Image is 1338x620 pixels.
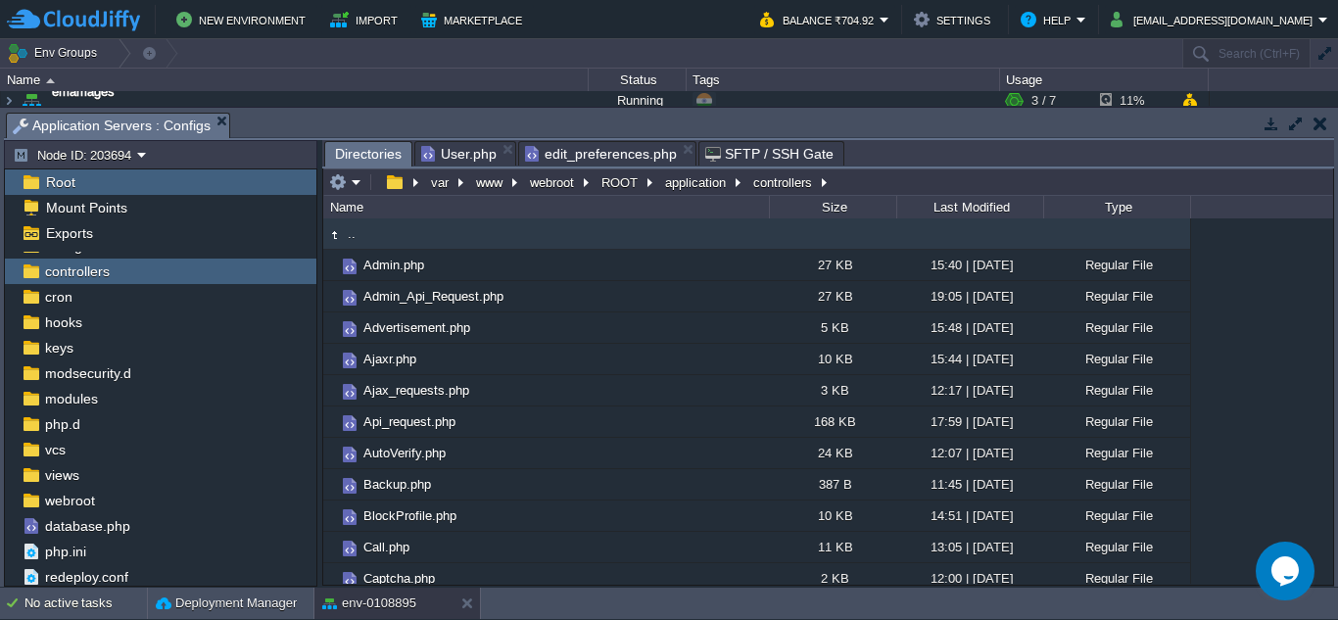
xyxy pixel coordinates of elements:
img: AMDAwAAAACH5BAEAAAAALAAAAAABAAEAAAICRAEAOw== [323,375,339,405]
button: ROOT [598,173,643,191]
iframe: chat widget [1256,542,1318,600]
img: AMDAwAAAACH5BAEAAAAALAAAAAABAAEAAAICRAEAOw== [323,469,339,500]
img: AMDAwAAAACH5BAEAAAAALAAAAAABAAEAAAICRAEAOw== [339,412,360,434]
img: AMDAwAAAACH5BAEAAAAALAAAAAABAAEAAAICRAEAOw== [18,74,45,127]
span: php.ini [41,543,89,560]
button: env-0108895 [322,594,416,613]
div: 12:07 | [DATE] [896,438,1043,468]
span: Admin.php [360,257,427,273]
div: Regular File [1043,532,1190,562]
span: BlockProfile.php [360,507,459,524]
div: Tags [688,69,999,91]
img: AMDAwAAAACH5BAEAAAAALAAAAAABAAEAAAICRAEAOw== [323,501,339,531]
div: 13:05 | [DATE] [896,532,1043,562]
button: Settings [914,8,996,31]
div: 19:05 | [DATE] [896,281,1043,311]
a: keys [41,339,76,357]
div: Regular File [1043,438,1190,468]
a: [DOMAIN_NAME] [52,102,143,121]
a: hooks [41,313,85,331]
span: Directories [335,142,402,167]
button: Balance ₹704.92 [760,8,880,31]
img: AMDAwAAAACH5BAEAAAAALAAAAAABAAEAAAICRAEAOw== [339,256,360,277]
img: AMDAwAAAACH5BAEAAAAALAAAAAABAAEAAAICRAEAOw== [339,569,360,591]
span: Captcha.php [360,570,438,587]
div: Regular File [1043,469,1190,500]
a: Admin_Api_Request.php [360,288,506,305]
img: AMDAwAAAACH5BAEAAAAALAAAAAABAAEAAAICRAEAOw== [339,475,360,497]
div: 11:45 | [DATE] [896,469,1043,500]
span: edit_preferences.php [525,142,677,166]
a: redeploy.conf [41,568,131,586]
a: Root [42,173,78,191]
img: AMDAwAAAACH5BAEAAAAALAAAAAABAAEAAAICRAEAOw== [46,78,55,83]
button: Env Groups [7,39,104,67]
a: Advertisement.php [360,319,473,336]
div: Regular File [1043,312,1190,343]
li: /var/www/webroot/ROOT/application/controllers/User.php [414,141,516,166]
div: 11% [1100,74,1164,127]
li: /var/www/webroot/ROOT/application/views/user/edit_preferences.php [518,141,696,166]
span: modsecurity.d [41,364,134,382]
div: 17:59 | [DATE] [896,406,1043,437]
div: Regular File [1043,344,1190,374]
a: cron [41,288,75,306]
div: 387 B [769,469,896,500]
button: [EMAIL_ADDRESS][DOMAIN_NAME] [1111,8,1318,31]
button: www [473,173,507,191]
div: Regular File [1043,563,1190,594]
div: 15:40 | [DATE] [896,250,1043,280]
div: 14:51 | [DATE] [896,501,1043,531]
a: database.php [41,517,133,535]
span: Call.php [360,539,412,555]
span: SFTP / SSH Gate [705,142,834,166]
img: AMDAwAAAACH5BAEAAAAALAAAAAABAAEAAAICRAEAOw== [323,406,339,437]
a: Backup.php [360,476,434,493]
input: Click to enter the path [323,168,1333,196]
img: AMDAwAAAACH5BAEAAAAALAAAAAABAAEAAAICRAEAOw== [323,224,345,246]
button: Node ID: 203694 [13,146,137,164]
div: Running [589,74,687,127]
a: Mount Points [42,199,130,216]
div: 24 KB [769,438,896,468]
div: Type [1045,196,1190,218]
a: modules [41,390,101,407]
a: webroot [41,492,98,509]
a: vcs [41,441,69,458]
span: Application Servers : Configs [13,114,211,138]
a: AutoVerify.php [360,445,449,461]
div: 15:44 | [DATE] [896,344,1043,374]
div: Regular File [1043,281,1190,311]
div: Regular File [1043,406,1190,437]
a: .. [345,225,358,242]
img: AMDAwAAAACH5BAEAAAAALAAAAAABAAEAAAICRAEAOw== [339,350,360,371]
span: User.php [421,142,497,166]
button: Import [330,8,404,31]
div: Usage [1001,69,1208,91]
div: 10 KB [769,501,896,531]
span: Exports [42,224,96,242]
a: views [41,466,82,484]
button: var [428,173,454,191]
button: New Environment [176,8,311,31]
div: 3 / 7 [1031,74,1056,127]
a: emarriages [52,82,115,102]
img: AMDAwAAAACH5BAEAAAAALAAAAAABAAEAAAICRAEAOw== [323,563,339,594]
span: controllers [41,262,113,280]
div: Regular File [1043,501,1190,531]
span: Ajax_requests.php [360,382,472,399]
a: Ajaxr.php [360,351,419,367]
img: AMDAwAAAACH5BAEAAAAALAAAAAABAAEAAAICRAEAOw== [339,538,360,559]
div: 168 KB [769,406,896,437]
span: Api_request.php [360,413,458,430]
